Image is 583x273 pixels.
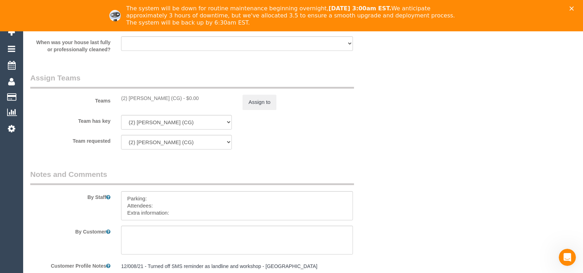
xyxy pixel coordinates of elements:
label: Team has key [25,115,116,125]
label: Customer Profile Notes [25,260,116,269]
legend: Notes and Comments [30,169,354,185]
div: 0 hours x $0.00/hour [121,95,231,102]
div: Close [569,6,577,11]
label: By Customer [25,226,116,235]
label: Teams [25,95,116,104]
b: [DATE] 3:00am EST. [328,5,391,12]
iframe: Intercom live chat [559,249,576,266]
legend: Assign Teams [30,73,354,89]
label: By Staff [25,191,116,201]
div: The system will be down for routine maintenance beginning overnight, We anticipate approximately ... [126,5,463,26]
img: Profile image for Ellie [109,10,121,21]
pre: 12/008/21 - Turned off SMS reminder as landline and workshop - [GEOGRAPHIC_DATA] [121,263,353,270]
button: Assign to [243,95,277,110]
label: Team requested [25,135,116,145]
label: When was your house last fully or professionally cleaned? [25,36,116,53]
